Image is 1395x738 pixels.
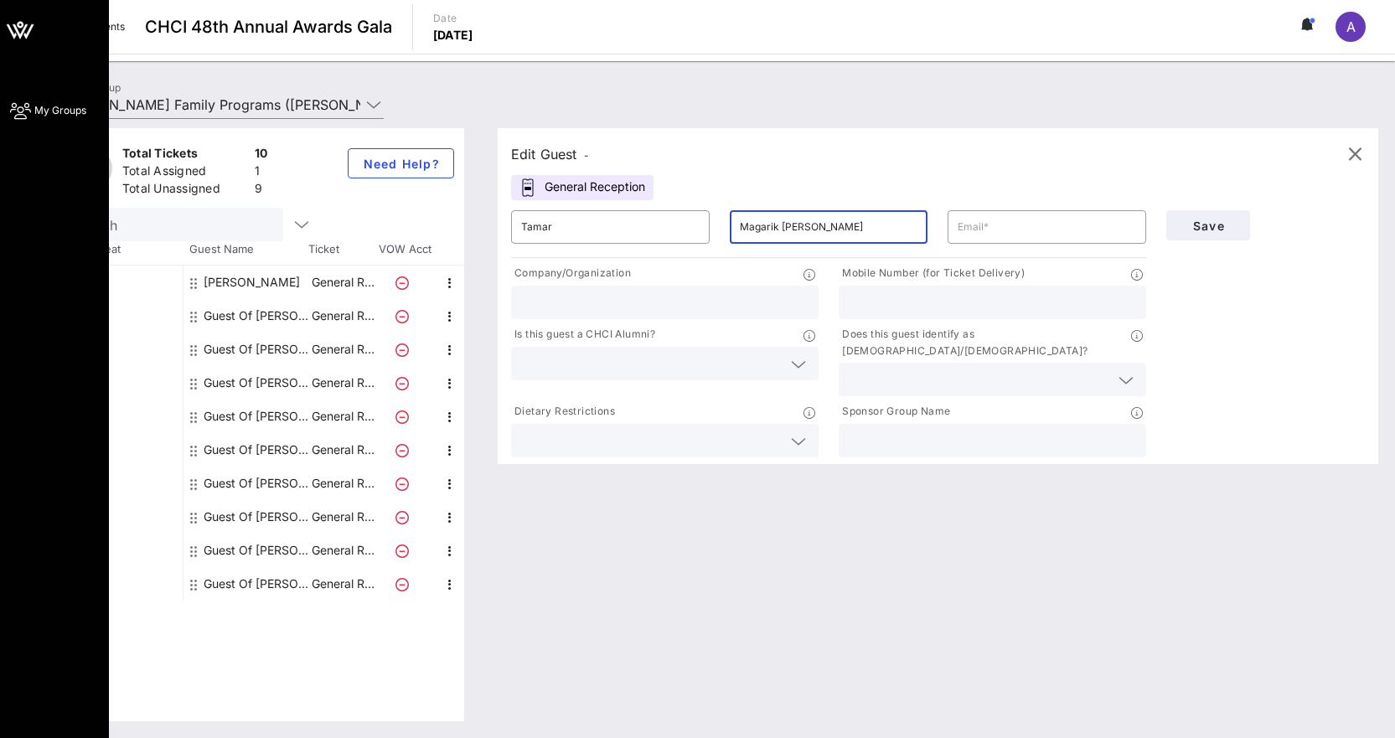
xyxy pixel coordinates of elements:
p: General R… [309,433,376,467]
div: - [57,433,183,467]
div: - [57,500,183,534]
p: General R… [309,534,376,567]
div: - [57,266,183,299]
div: Guest Of Casey Family Programs [204,467,309,500]
div: Guest Of Casey Family Programs [204,333,309,366]
input: Last Name* [740,214,918,240]
div: - [57,299,183,333]
div: Ricardo Hernandez [204,266,300,299]
span: Table, Seat [57,241,183,258]
p: General R… [309,366,376,400]
div: - [57,333,183,366]
span: Ticket [308,241,375,258]
div: Guest Of Casey Family Programs [204,567,309,601]
p: General R… [309,567,376,601]
div: - [57,534,183,567]
div: A [1336,12,1366,42]
p: General R… [309,400,376,433]
p: Dietary Restrictions [511,403,615,421]
div: 9 [255,180,268,201]
p: Does this guest identify as [DEMOGRAPHIC_DATA]/[DEMOGRAPHIC_DATA]? [839,326,1131,359]
input: Email* [958,214,1136,240]
span: Save [1180,219,1237,233]
div: Guest Of Casey Family Programs [204,366,309,400]
div: Guest Of Casey Family Programs [204,534,309,567]
div: - [57,366,183,400]
div: Guest Of Casey Family Programs [204,433,309,467]
a: My Groups [10,101,86,121]
span: A [1346,18,1356,35]
p: Sponsor Group Name [839,403,950,421]
p: Date [433,10,473,27]
span: VOW Acct [375,241,434,258]
div: Edit Guest [511,142,589,166]
button: Save [1166,210,1250,240]
p: General R… [309,500,376,534]
p: Is this guest a CHCI Alumni? [511,326,655,343]
span: Guest Name [183,241,308,258]
div: - [57,467,183,500]
p: [DATE] [433,27,473,44]
span: CHCI 48th Annual Awards Gala [145,14,392,39]
p: General R… [309,333,376,366]
div: General Reception [511,175,654,200]
div: Guest Of Casey Family Programs [204,400,309,433]
p: General R… [309,299,376,333]
span: - [584,149,589,162]
span: My Groups [34,103,86,118]
div: Total Assigned [122,163,248,183]
div: 10 [255,145,268,166]
p: General R… [309,467,376,500]
button: Need Help? [348,148,454,178]
div: Guest Of Casey Family Programs [204,299,309,333]
div: 1 [255,163,268,183]
input: First Name* [521,214,700,240]
span: Need Help? [362,157,440,171]
div: Total Unassigned [122,180,248,201]
div: - [57,400,183,433]
div: Total Tickets [122,145,248,166]
p: General R… [309,266,376,299]
p: Company/Organization [511,265,631,282]
div: - [57,567,183,601]
p: Mobile Number (for Ticket Delivery) [839,265,1025,282]
div: Guest Of Casey Family Programs [204,500,309,534]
